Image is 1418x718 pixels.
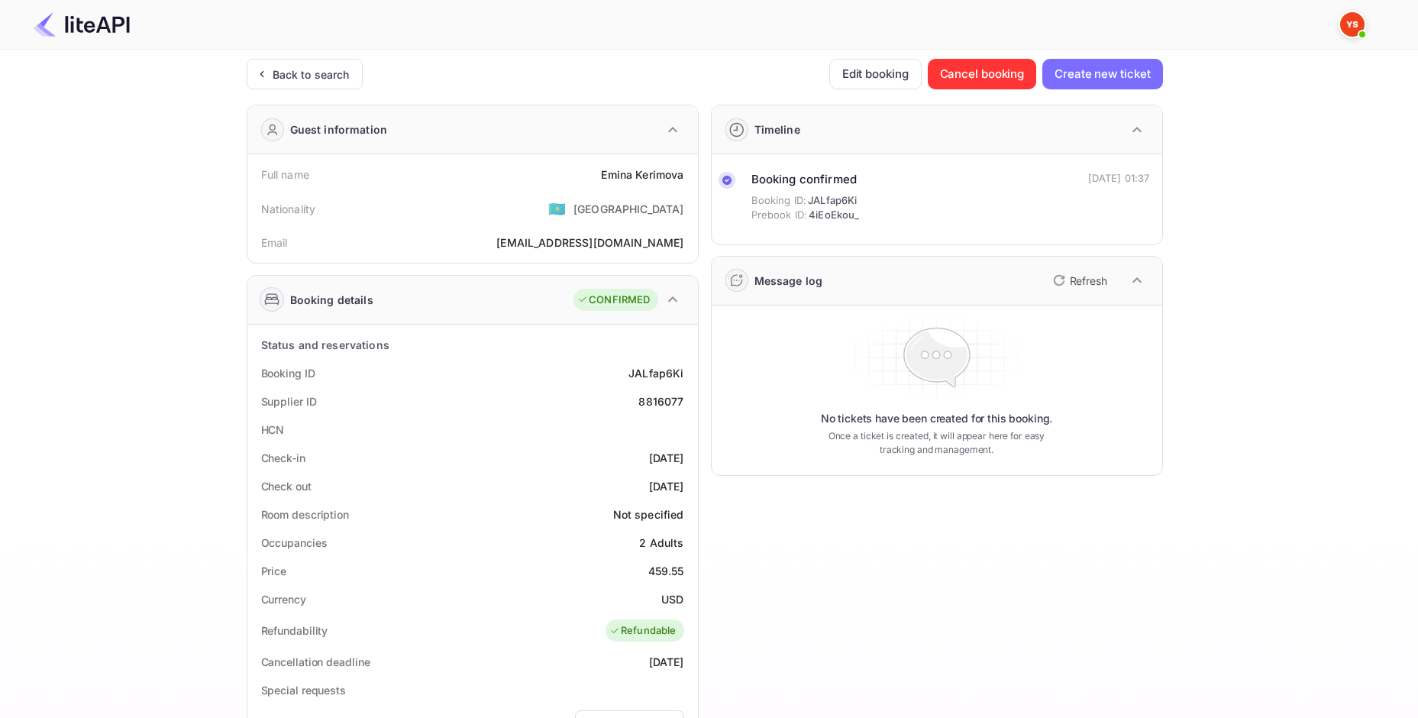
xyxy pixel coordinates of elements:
[649,478,684,494] div: [DATE]
[1044,268,1113,293] button: Refresh
[261,506,349,522] div: Room description
[609,623,677,639] div: Refundable
[34,12,130,37] img: LiteAPI Logo
[816,429,1058,457] p: Once a ticket is created, it will appear here for easy tracking and management.
[261,591,306,607] div: Currency
[754,273,823,289] div: Message log
[261,654,370,670] div: Cancellation deadline
[261,422,285,438] div: HCN
[649,654,684,670] div: [DATE]
[261,450,305,466] div: Check-in
[829,59,922,89] button: Edit booking
[751,171,860,189] div: Booking confirmed
[261,563,287,579] div: Price
[1042,59,1162,89] button: Create new ticket
[638,393,683,409] div: 8816077
[261,535,328,551] div: Occupancies
[573,201,684,217] div: [GEOGRAPHIC_DATA]
[661,591,683,607] div: USD
[751,208,808,223] span: Prebook ID:
[496,234,683,251] div: [EMAIL_ADDRESS][DOMAIN_NAME]
[628,365,683,381] div: JALfap6Ki
[290,292,373,308] div: Booking details
[751,193,807,209] span: Booking ID:
[613,506,684,522] div: Not specified
[273,66,350,82] div: Back to search
[261,682,346,698] div: Special requests
[290,121,388,137] div: Guest information
[261,393,317,409] div: Supplier ID
[261,623,328,639] div: Refundability
[1070,273,1107,289] p: Refresh
[577,293,650,308] div: CONFIRMED
[548,195,566,222] span: United States
[1340,12,1365,37] img: Yandex Support
[648,563,684,579] div: 459.55
[601,167,683,183] div: Emina Kerimova
[1088,171,1150,186] div: [DATE] 01:37
[261,167,309,183] div: Full name
[639,535,683,551] div: 2 Adults
[261,201,316,217] div: Nationality
[821,411,1053,426] p: No tickets have been created for this booking.
[261,337,389,353] div: Status and reservations
[649,450,684,466] div: [DATE]
[809,208,859,223] span: 4iEoEkou_
[808,193,857,209] span: JALfap6Ki
[261,234,288,251] div: Email
[261,478,312,494] div: Check out
[754,121,800,137] div: Timeline
[928,59,1037,89] button: Cancel booking
[261,365,315,381] div: Booking ID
